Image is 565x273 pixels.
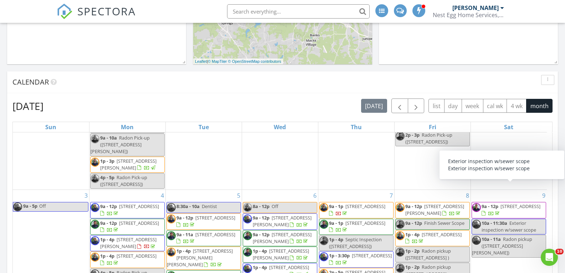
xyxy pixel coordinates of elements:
span: Radon pickup ([STREET_ADDRESS][PERSON_NAME]) [472,236,532,256]
span: [STREET_ADDRESS] [345,220,385,226]
img: michael_headshot.jpg [396,203,405,212]
img: pete_headshot.jpg [396,220,405,229]
a: 1p - 4p [STREET_ADDRESS] [90,252,165,268]
span: [STREET_ADDRESS] [345,203,385,209]
span: 9a - 12p [253,214,269,221]
span: 1p - 4p [253,248,267,254]
img: dale_headshot.jpg [91,203,99,212]
button: Previous month [391,98,408,113]
h2: [DATE] [12,99,43,113]
div: Nest Egg Home Services, LLC [433,11,504,19]
span: 1p - 4p [100,236,114,243]
button: week [462,99,483,113]
span: 8:30a - 10a [176,203,200,209]
span: [STREET_ADDRESS][PERSON_NAME] [100,158,156,171]
a: 9a - 12p [STREET_ADDRESS] [100,203,159,216]
span: 10a - 11:30a [482,220,507,226]
a: Go to August 7, 2025 [388,190,394,201]
a: 1p - 4p [STREET_ADDRESS][PERSON_NAME] [90,235,165,251]
span: [STREET_ADDRESS] [422,231,462,238]
span: 10 [555,249,564,254]
span: 9a - 1p [329,203,343,209]
img: pete_headshot.jpg [396,132,405,141]
span: 1p - 2p [405,248,420,254]
span: [STREET_ADDRESS][PERSON_NAME] [253,231,312,244]
span: Septic Inspection ([STREET_ADDRESS]) [329,236,382,249]
a: 9a - 1p [STREET_ADDRESS] [329,203,385,216]
a: 1p - 3:30p [STREET_ADDRESS] [329,252,392,266]
span: 1p - 4p [176,248,191,254]
img: dale_headshot.jpg [472,220,481,229]
button: day [444,99,462,113]
img: pete_headshot.jpg [167,231,176,240]
a: 9a - 12p [STREET_ADDRESS] [90,219,165,235]
span: 4p - 5p [100,174,114,181]
a: Go to August 9, 2025 [541,190,547,201]
a: Friday [427,122,438,132]
a: 1p - 3p [STREET_ADDRESS][PERSON_NAME] [100,158,156,171]
a: Go to August 6, 2025 [312,190,318,201]
a: 1p - 4p [STREET_ADDRESS] [100,253,156,266]
img: pete_headshot.jpg [243,231,252,240]
a: 9a - 12p [STREET_ADDRESS] [100,220,159,233]
a: SPECTORA [57,10,136,25]
img: dale_headshot.jpg [243,264,252,273]
img: pete_headshot.jpg [319,220,328,229]
span: [STREET_ADDRESS] [195,214,235,221]
a: 9a - 11a [STREET_ADDRESS] [166,230,241,246]
img: pete_headshot.jpg [396,248,405,257]
a: Monday [119,122,135,132]
span: 9a - 10a [100,135,117,141]
img: michael_headshot.jpg [91,253,99,262]
iframe: Intercom live chat [541,249,558,266]
div: [PERSON_NAME] [452,4,499,11]
span: 9a - 11a [176,231,193,238]
img: pete_headshot.jpg [91,220,99,229]
span: 2p - 3p [405,132,420,138]
span: Exterior inspection w/sewer scope [482,220,536,233]
span: Dentist [202,203,217,209]
span: 1p - 2p [405,264,420,270]
a: Go to August 8, 2025 [464,190,471,201]
a: © OpenStreetMap contributors [228,59,281,64]
img: michael_headshot.jpg [167,248,176,257]
span: 9a - 12p [253,231,269,238]
span: 1p - 4p [405,231,420,238]
a: 9a - 12p [STREET_ADDRESS][PERSON_NAME] [243,230,317,246]
span: 8a - 12p [253,203,269,209]
a: Sunday [44,122,58,132]
a: 1p - 4p [STREET_ADDRESS][PERSON_NAME][PERSON_NAME] [166,247,241,270]
span: Off [39,203,46,209]
span: [STREET_ADDRESS] [119,203,159,209]
a: Go to August 3, 2025 [83,190,89,201]
span: [STREET_ADDRESS] [117,253,156,259]
img: pete_headshot.jpg [319,236,328,245]
a: Go to August 5, 2025 [236,190,242,201]
span: [STREET_ADDRESS] [119,220,159,226]
img: chris_headshot.jpg [472,203,481,212]
a: 9a - 12p [STREET_ADDRESS][PERSON_NAME] [243,213,317,229]
span: Radon Pick-up ([STREET_ADDRESS]) [405,132,452,145]
img: michael_headshot.jpg [91,174,99,183]
button: 4 wk [507,99,527,113]
a: Leaflet [195,59,207,64]
span: Radon pickup ([STREET_ADDRESS] ) [405,248,451,261]
a: 9a - 12p [STREET_ADDRESS][PERSON_NAME] [253,231,312,244]
a: 9a - 12p [STREET_ADDRESS] [90,202,165,218]
span: SPECTORA [77,4,136,19]
img: pete_headshot.jpg [243,248,252,257]
span: 1p - 4p [329,236,343,243]
img: michael_headshot.jpg [167,214,176,223]
a: 1p - 4p [STREET_ADDRESS][PERSON_NAME] [243,247,317,263]
span: Off [272,203,278,209]
a: 1p - 4p [STREET_ADDRESS] [395,230,470,246]
a: Saturday [503,122,515,132]
div: | [193,59,283,65]
img: dale_headshot.jpg [319,252,328,261]
img: dale_headshot.jpg [167,203,176,212]
span: 9a - 12p [176,214,193,221]
span: 9a - 12p [100,203,117,209]
span: 10a - 11a [482,236,501,242]
span: [STREET_ADDRESS][PERSON_NAME] [100,236,156,249]
a: 9a - 12p [STREET_ADDRESS] [482,203,540,216]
